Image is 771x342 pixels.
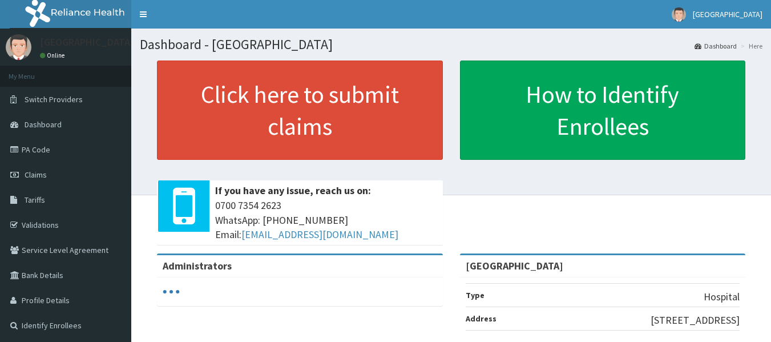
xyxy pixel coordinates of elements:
b: Administrators [163,259,232,272]
li: Here [738,41,762,51]
span: 0700 7354 2623 WhatsApp: [PHONE_NUMBER] Email: [215,198,437,242]
svg: audio-loading [163,283,180,300]
h1: Dashboard - [GEOGRAPHIC_DATA] [140,37,762,52]
span: Tariffs [25,195,45,205]
img: User Image [6,34,31,60]
a: Dashboard [695,41,737,51]
img: User Image [672,7,686,22]
p: [GEOGRAPHIC_DATA] [40,37,134,47]
b: Address [466,313,496,324]
span: [GEOGRAPHIC_DATA] [693,9,762,19]
a: How to Identify Enrollees [460,61,746,160]
p: Hospital [704,289,740,304]
span: Switch Providers [25,94,83,104]
p: [STREET_ADDRESS] [651,313,740,328]
span: Dashboard [25,119,62,130]
a: [EMAIL_ADDRESS][DOMAIN_NAME] [241,228,398,241]
a: Online [40,51,67,59]
span: Claims [25,170,47,180]
b: If you have any issue, reach us on: [215,184,371,197]
a: Click here to submit claims [157,61,443,160]
b: Type [466,290,485,300]
strong: [GEOGRAPHIC_DATA] [466,259,563,272]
